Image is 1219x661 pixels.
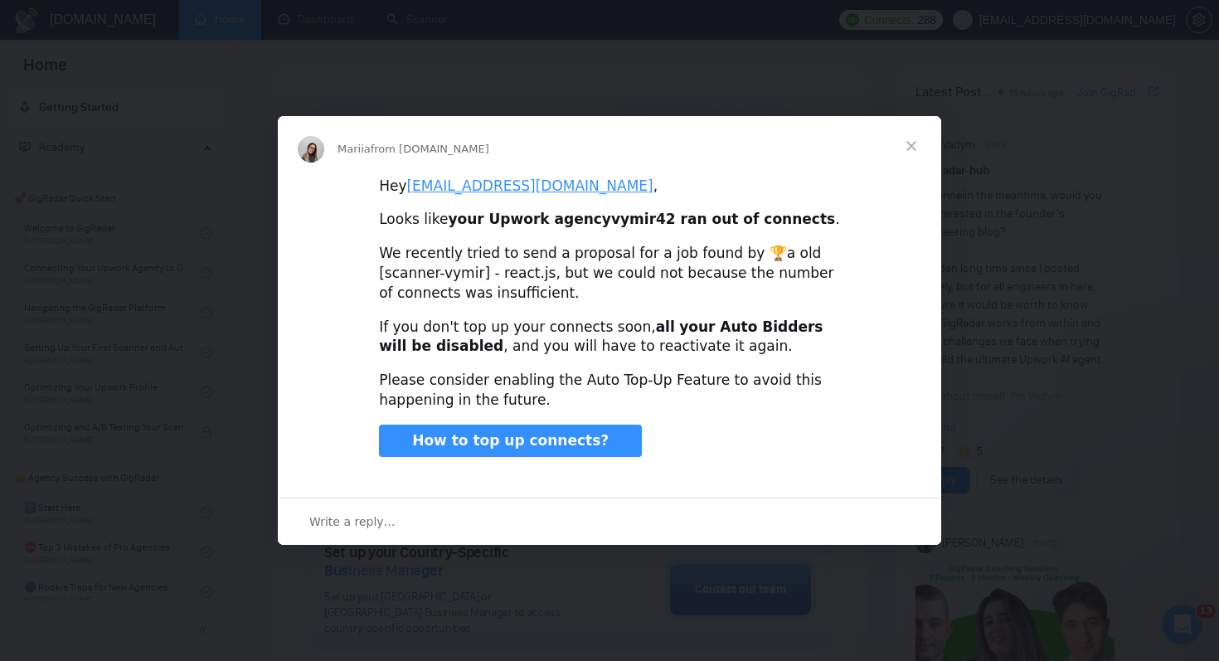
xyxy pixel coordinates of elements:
[379,318,823,355] b: your Auto Bidders will be disabled
[412,432,609,449] span: How to top up connects?
[338,143,371,155] span: Mariia
[611,211,835,227] b: vymir42 ran out of connects
[371,143,489,155] span: from [DOMAIN_NAME]
[379,244,840,303] div: We recently tried to send a proposal for a job found by 🏆a old [scanner-vymir] - react.js, but we...
[448,211,611,227] b: your Upwork agency
[881,116,941,176] span: Close
[379,371,840,411] div: Please consider enabling the Auto Top-Up Feature to avoid this happening in the future.
[406,177,653,194] a: [EMAIL_ADDRESS][DOMAIN_NAME]
[278,498,941,545] div: Open conversation and reply
[379,425,642,458] a: How to top up connects?
[379,210,840,230] div: Looks like .
[379,177,840,197] div: Hey ,
[379,318,840,357] div: If you don't top up your connects soon, , and you will have to reactivate it again.
[298,136,324,163] img: Profile image for Mariia
[656,318,675,335] b: all
[309,511,396,532] span: Write a reply…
